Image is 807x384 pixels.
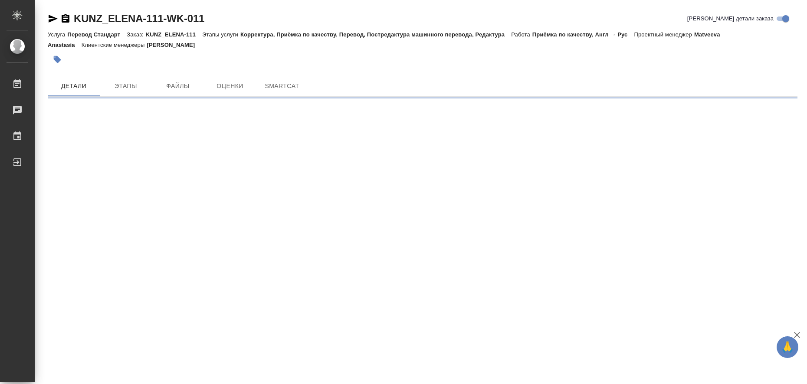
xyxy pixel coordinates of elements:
p: Заказ: [127,31,145,38]
button: Скопировать ссылку [60,13,71,24]
span: Файлы [157,81,199,92]
p: Проектный менеджер [634,31,694,38]
p: Приёмка по качеству, Англ → Рус [532,31,634,38]
p: Клиентские менеджеры [82,42,147,48]
span: Оценки [209,81,251,92]
button: 🙏 [777,336,798,358]
p: Работа [511,31,532,38]
span: [PERSON_NAME] детали заказа [687,14,774,23]
button: Скопировать ссылку для ЯМессенджера [48,13,58,24]
span: Этапы [105,81,147,92]
a: KUNZ_ELENA-111-WK-011 [74,13,204,24]
button: Добавить тэг [48,50,67,69]
p: Услуга [48,31,67,38]
p: KUNZ_ELENA-111 [146,31,202,38]
p: Перевод Стандарт [67,31,127,38]
p: Matveeva Anastasia [48,31,720,48]
span: 🙏 [780,338,795,356]
p: Корректура, Приёмка по качеству, Перевод, Постредактура машинного перевода, Редактура [240,31,511,38]
span: SmartCat [261,81,303,92]
p: [PERSON_NAME] [147,42,201,48]
span: Детали [53,81,95,92]
p: Этапы услуги [202,31,240,38]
